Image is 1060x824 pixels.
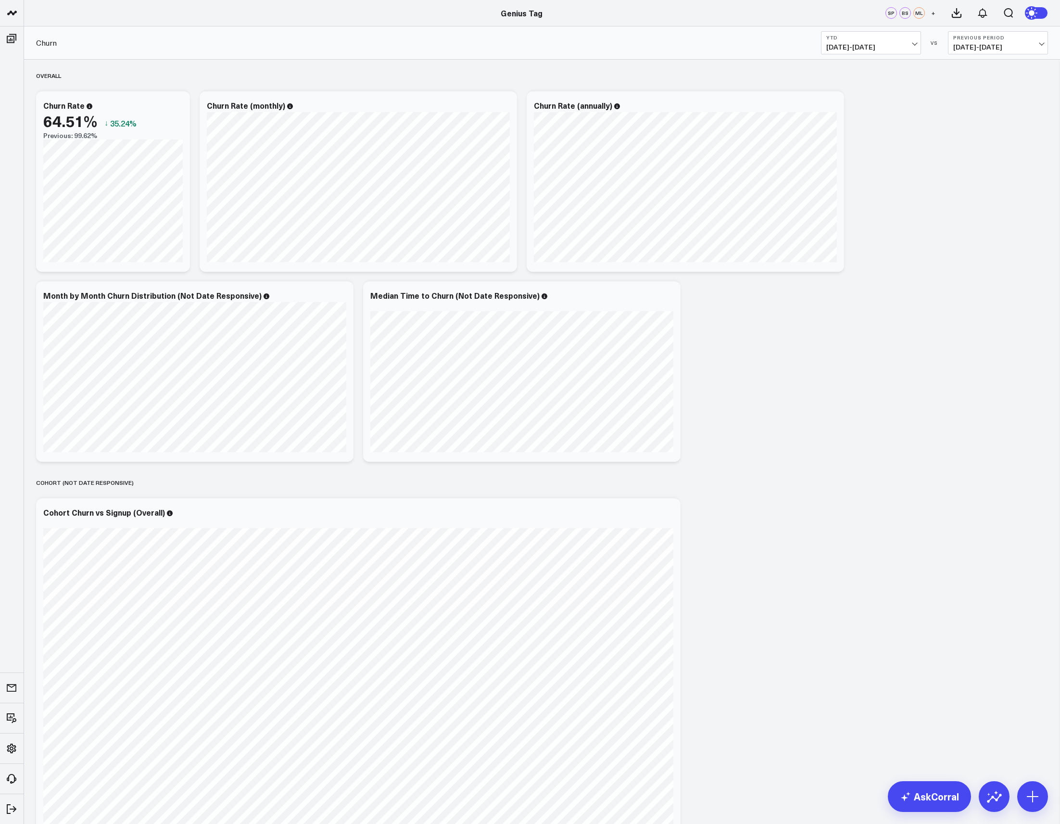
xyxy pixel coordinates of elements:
[36,38,57,48] a: Churn
[888,781,971,812] a: AskCorral
[36,471,134,494] div: COHORT (NOT DATE RESPONSIVE)
[43,132,183,139] div: Previous: 99.62%
[826,35,916,40] b: YTD
[821,31,921,54] button: YTD[DATE]-[DATE]
[913,7,925,19] div: ML
[927,7,939,19] button: +
[931,10,935,16] span: +
[43,507,165,518] div: Cohort Churn vs Signup (Overall)
[953,35,1043,40] b: Previous Period
[534,100,612,111] div: Churn Rate (annually)
[104,117,108,129] span: ↓
[926,40,943,46] div: VS
[43,290,262,301] div: Month by Month Churn Distribution (Not Date Responsive)
[826,43,916,51] span: [DATE] - [DATE]
[36,64,61,87] div: Overall
[207,100,285,111] div: Churn Rate (monthly)
[953,43,1043,51] span: [DATE] - [DATE]
[110,118,137,128] span: 35.24%
[885,7,897,19] div: SP
[948,31,1048,54] button: Previous Period[DATE]-[DATE]
[370,290,540,301] div: Median Time to Churn (Not Date Responsive)
[501,8,543,18] a: Genius Tag
[43,112,97,129] div: 64.51%
[43,100,85,111] div: Churn Rate
[899,7,911,19] div: BS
